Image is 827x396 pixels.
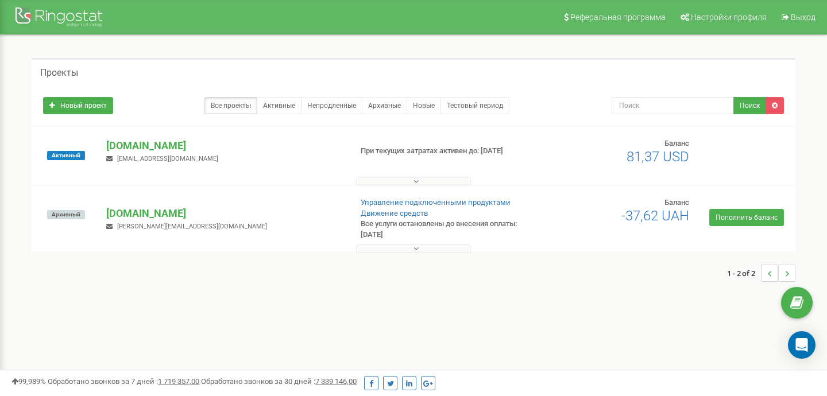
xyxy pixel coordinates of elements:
[440,97,509,114] a: Тестовый период
[47,210,85,219] span: Архивный
[791,13,816,22] span: Выход
[709,209,784,226] a: Пополнить баланс
[204,97,257,114] a: Все проекты
[315,377,357,386] u: 7 339 146,00
[47,151,85,160] span: Активный
[117,223,267,230] span: [PERSON_NAME][EMAIL_ADDRESS][DOMAIN_NAME]
[106,138,342,153] p: [DOMAIN_NAME]
[117,155,218,162] span: [EMAIL_ADDRESS][DOMAIN_NAME]
[361,219,533,240] p: Все услуги остановлены до внесения оплаты: [DATE]
[40,68,78,78] h5: Проекты
[11,377,46,386] span: 99,989%
[301,97,362,114] a: Непродленные
[407,97,441,114] a: Новые
[691,13,767,22] span: Настройки профиля
[727,265,761,282] span: 1 - 2 of 2
[664,198,689,207] span: Баланс
[158,377,199,386] u: 1 719 357,00
[361,146,533,157] p: При текущих затратах активен до: [DATE]
[201,377,357,386] span: Обработано звонков за 30 дней :
[257,97,302,114] a: Активные
[621,208,689,224] span: -37,62 UAH
[361,198,511,207] a: Управление подключенными продуктами
[106,206,342,221] p: [DOMAIN_NAME]
[727,253,795,293] nav: ...
[788,331,816,359] div: Open Intercom Messenger
[627,149,689,165] span: 81,37 USD
[43,97,113,114] a: Новый проект
[570,13,666,22] span: Реферальная программа
[361,209,428,218] a: Движение средств
[48,377,199,386] span: Обработано звонков за 7 дней :
[664,139,689,147] span: Баланс
[362,97,407,114] a: Архивные
[612,97,734,114] input: Поиск
[733,97,766,114] button: Поиск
